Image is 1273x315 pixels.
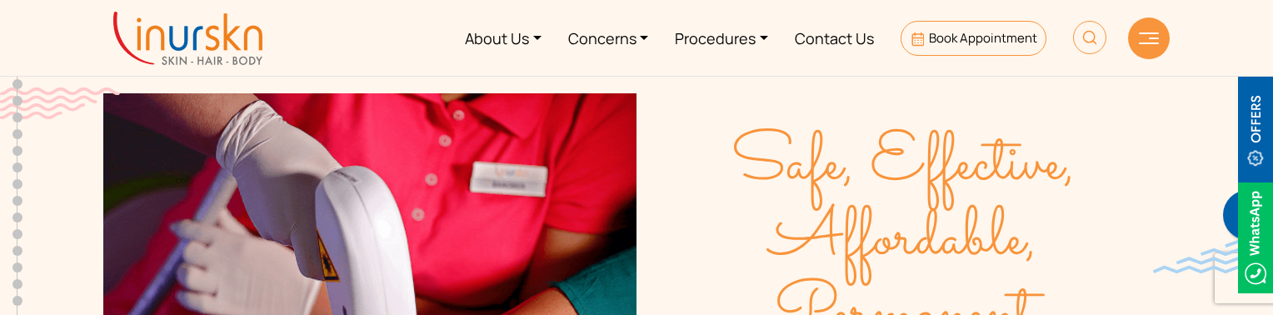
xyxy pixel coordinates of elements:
[1139,32,1159,44] img: hamLine.svg
[113,12,262,65] img: inurskn-logo
[1238,227,1273,246] a: Whatsappicon
[555,7,662,69] a: Concerns
[661,7,781,69] a: Procedures
[929,29,1037,47] span: Book Appointment
[1238,182,1273,293] img: Whatsappicon
[901,21,1046,56] a: Book Appointment
[1238,72,1273,183] img: offerBt
[1153,240,1273,273] img: bluewave
[1073,21,1106,54] img: HeaderSearch
[452,7,555,69] a: About Us
[781,7,887,69] a: Contact Us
